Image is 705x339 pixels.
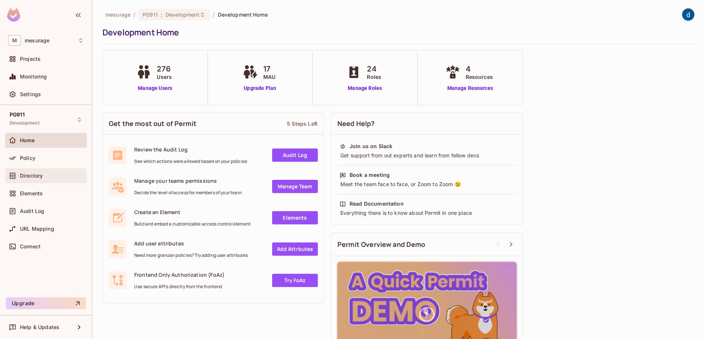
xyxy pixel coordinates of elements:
[340,181,514,188] div: Meet the team face to face, or Zoom to Zoom 😉
[103,27,691,38] div: Development Home
[263,63,275,74] span: 17
[157,63,172,74] span: 276
[367,63,381,74] span: 24
[134,284,225,290] span: Use secure API's directly from the frontend
[444,84,497,92] a: Manage Resources
[20,208,44,214] span: Audit Log
[20,324,59,330] span: Help & Updates
[20,244,41,249] span: Connect
[213,11,215,18] li: /
[105,11,131,18] span: the active workspace
[134,190,242,196] span: Decide the level of access for members of your team
[8,35,21,46] span: M
[10,120,39,126] span: Development
[134,271,225,278] span: Frontend Only Authorization (FoAz)
[134,146,247,153] span: Review the Audit Log
[340,209,514,217] div: Everything there is to know about Permit in one place
[135,84,176,92] a: Manage Users
[272,211,318,224] a: Elements
[134,158,247,164] span: See which actions were allowed based on your policies
[345,84,385,92] a: Manage Roles
[134,177,242,184] span: Manage your teams permissions
[10,112,25,118] span: PG911
[287,120,317,127] div: 5 Steps Left
[20,173,43,179] span: Directory
[263,73,275,81] span: MAU
[337,119,375,128] span: Need Help?
[241,84,279,92] a: Upgrade Plan
[367,73,381,81] span: Roles
[272,242,318,256] a: Add Attrbutes
[7,8,20,22] img: SReyMgAAAABJRU5ErkJggg==
[350,143,392,150] div: Join us on Slack
[272,180,318,193] a: Manage Team
[134,221,251,227] span: Build and embed a customizable access control element
[109,119,197,128] span: Get the most out of Permit
[25,38,49,43] span: Workspace: mesurage
[272,148,318,162] a: Audit Log
[350,200,404,207] div: Read Documentation
[157,73,172,81] span: Users
[166,11,199,18] span: Development
[272,274,318,287] a: Try FoAz
[134,240,248,247] span: Add user attributes
[134,252,248,258] span: Need more granular policies? Try adding user attributes
[20,91,41,97] span: Settings
[20,155,35,161] span: Policy
[6,297,86,309] button: Upgrade
[133,11,135,18] li: /
[20,226,54,232] span: URL Mapping
[466,63,493,74] span: 4
[350,171,390,179] div: Book a meeting
[218,11,268,18] span: Development Home
[20,56,41,62] span: Projects
[682,8,694,21] img: dev 911gcl
[337,240,426,249] span: Permit Overview and Demo
[20,137,35,143] span: Home
[20,191,43,196] span: Elements
[466,73,493,81] span: Resources
[143,11,158,18] span: PG911
[340,152,514,159] div: Get support from out experts and learn from fellow devs
[134,209,251,216] span: Create an Element
[160,12,163,18] span: :
[20,74,47,80] span: Monitoring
